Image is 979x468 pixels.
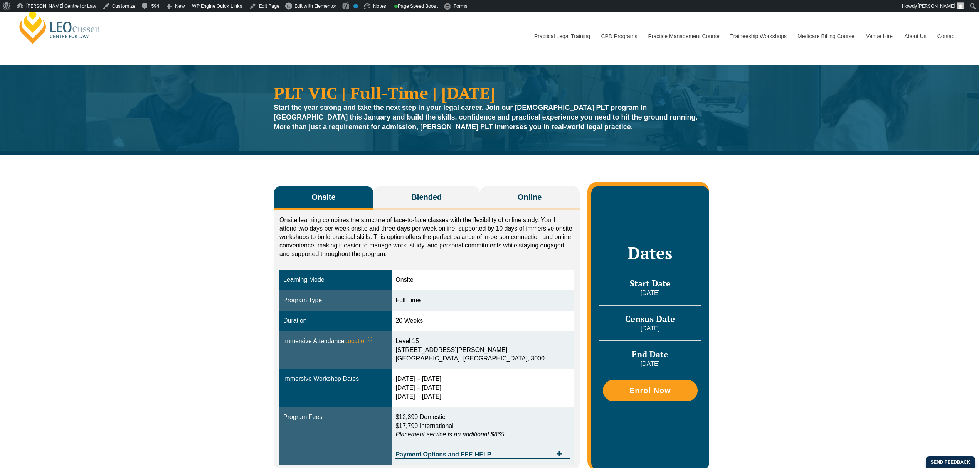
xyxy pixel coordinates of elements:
[283,337,388,346] div: Immersive Attendance
[725,20,792,53] a: Traineeship Workshops
[274,84,705,101] h1: PLT VIC | Full-Time | [DATE]
[395,414,445,420] span: $12,390 Domestic
[630,278,671,289] span: Start Date
[643,20,725,53] a: Practice Management Course
[395,276,570,285] div: Onsite
[932,20,962,53] a: Contact
[274,104,698,131] strong: Start the year strong and take the next step in your legal career. Join our [DEMOGRAPHIC_DATA] PL...
[283,316,388,325] div: Duration
[629,387,671,394] span: Enrol Now
[279,216,574,258] p: Onsite learning combines the structure of face-to-face classes with the flexibility of online stu...
[411,192,442,202] span: Blended
[792,20,860,53] a: Medicare Billing Course
[395,296,570,305] div: Full Time
[368,337,372,342] sup: ⓘ
[395,431,504,438] em: Placement service is an additional $865
[518,192,542,202] span: Online
[283,296,388,305] div: Program Type
[599,324,701,333] p: [DATE]
[395,451,552,458] span: Payment Options and FEE-HELP
[344,337,372,346] span: Location
[595,20,642,53] a: CPD Programs
[395,316,570,325] div: 20 Weeks
[395,423,453,429] span: $17,790 International
[283,375,388,384] div: Immersive Workshop Dates
[918,3,955,9] span: [PERSON_NAME]
[927,416,960,449] iframe: LiveChat chat widget
[17,8,103,45] a: [PERSON_NAME] Centre for Law
[599,289,701,297] p: [DATE]
[283,276,388,285] div: Learning Mode
[625,313,675,324] span: Census Date
[395,337,570,364] div: Level 15 [STREET_ADDRESS][PERSON_NAME] [GEOGRAPHIC_DATA], [GEOGRAPHIC_DATA], 3000
[599,360,701,368] p: [DATE]
[632,348,668,360] span: End Date
[599,243,701,263] h2: Dates
[528,20,595,53] a: Practical Legal Training
[353,4,358,8] div: No index
[860,20,898,53] a: Venue Hire
[294,3,336,9] span: Edit with Elementor
[395,375,570,401] div: [DATE] – [DATE] [DATE] – [DATE] [DATE] – [DATE]
[898,20,932,53] a: About Us
[283,413,388,422] div: Program Fees
[311,192,335,202] span: Onsite
[603,380,698,401] a: Enrol Now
